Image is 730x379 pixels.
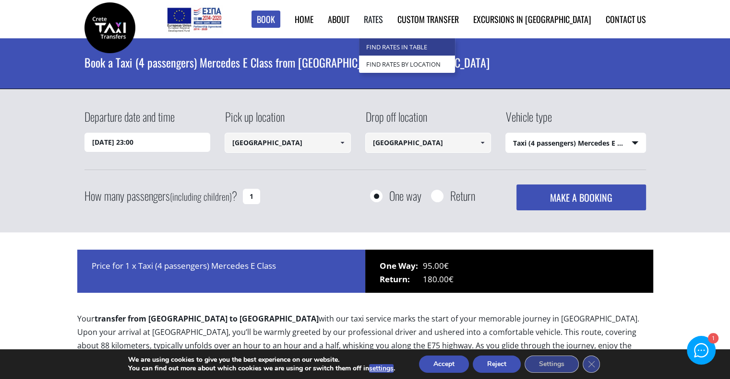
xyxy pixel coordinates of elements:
button: MAKE A BOOKING [516,184,646,210]
a: Show All Items [475,133,491,153]
a: Rates [364,13,383,25]
button: settings [369,364,394,373]
a: Find Rates by Location [359,56,455,73]
img: e-bannersEUERDF180X90.jpg [166,5,223,34]
label: Drop off location [365,108,427,133]
button: Accept [419,356,469,373]
img: Crete Taxi Transfers | Book a Taxi transfer from Heraklion airport to Rethymnon city | Crete Taxi... [84,2,135,53]
button: Settings [525,356,579,373]
a: About [328,13,349,25]
a: Home [295,13,313,25]
input: Select drop-off location [365,133,491,153]
a: Custom Transfer [397,13,459,25]
label: How many passengers ? [84,184,237,208]
label: One way [389,190,421,202]
a: Excursions in [GEOGRAPHIC_DATA] [473,13,591,25]
p: We are using cookies to give you the best experience on our website. [128,356,395,364]
small: (including children) [170,189,232,204]
input: Select pickup location [225,133,351,153]
p: You can find out more about which cookies we are using or switch them off in . [128,364,395,373]
label: Vehicle type [505,108,552,133]
a: Show All Items [334,133,350,153]
label: Departure date and time [84,108,175,133]
h1: Book a Taxi (4 passengers) Mercedes E Class from [GEOGRAPHIC_DATA] to [GEOGRAPHIC_DATA] [84,38,646,86]
button: Close GDPR Cookie Banner [583,356,600,373]
span: One Way: [380,259,423,273]
span: Taxi (4 passengers) Mercedes E Class [506,133,646,153]
a: Contact us [606,13,646,25]
button: Reject [473,356,521,373]
label: Pick up location [225,108,285,133]
label: Return [450,190,475,202]
div: 95.00€ 180.00€ [365,250,653,293]
div: Price for 1 x Taxi (4 passengers) Mercedes E Class [77,250,365,293]
div: 1 [707,334,718,344]
span: Return: [380,273,423,286]
a: Crete Taxi Transfers | Book a Taxi transfer from Heraklion airport to Rethymnon city | Crete Taxi... [84,22,135,32]
a: Book [251,11,280,28]
a: Find Rates in Table [359,38,455,56]
b: transfer from [GEOGRAPHIC_DATA] to [GEOGRAPHIC_DATA] [95,313,319,324]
